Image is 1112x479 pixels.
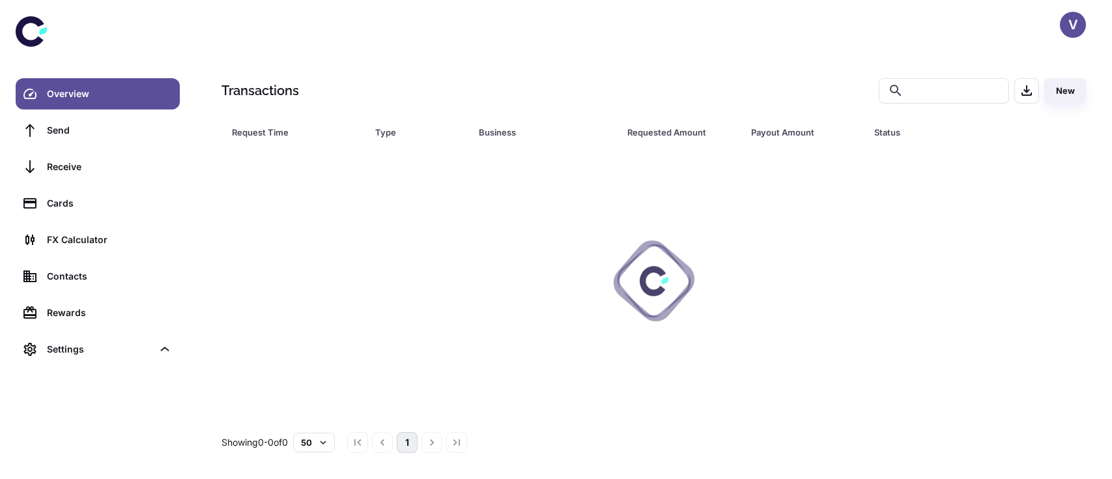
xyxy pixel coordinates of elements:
a: Rewards [16,297,180,328]
p: Showing 0-0 of 0 [221,435,288,450]
button: New [1044,78,1086,104]
a: Send [16,115,180,146]
span: Type [375,123,463,141]
div: FX Calculator [47,233,172,247]
span: Status [874,123,1032,141]
button: 50 [293,433,335,452]
div: Rewards [47,306,172,320]
button: V [1060,12,1086,38]
span: Requested Amount [627,123,735,141]
button: page 1 [397,432,418,453]
span: Request Time [232,123,360,141]
div: Cards [47,196,172,210]
div: Contacts [47,269,172,283]
div: Type [375,123,446,141]
div: Settings [16,334,180,365]
h1: Transactions [221,81,299,100]
a: Contacts [16,261,180,292]
span: Payout Amount [751,123,859,141]
div: Send [47,123,172,138]
a: FX Calculator [16,224,180,255]
div: Receive [47,160,172,174]
a: Receive [16,151,180,182]
div: Overview [47,87,172,101]
a: Overview [16,78,180,109]
div: Requested Amount [627,123,719,141]
div: Status [874,123,1015,141]
nav: pagination navigation [345,432,469,453]
div: Payout Amount [751,123,842,141]
a: Cards [16,188,180,219]
div: Request Time [232,123,343,141]
div: Settings [47,342,152,356]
